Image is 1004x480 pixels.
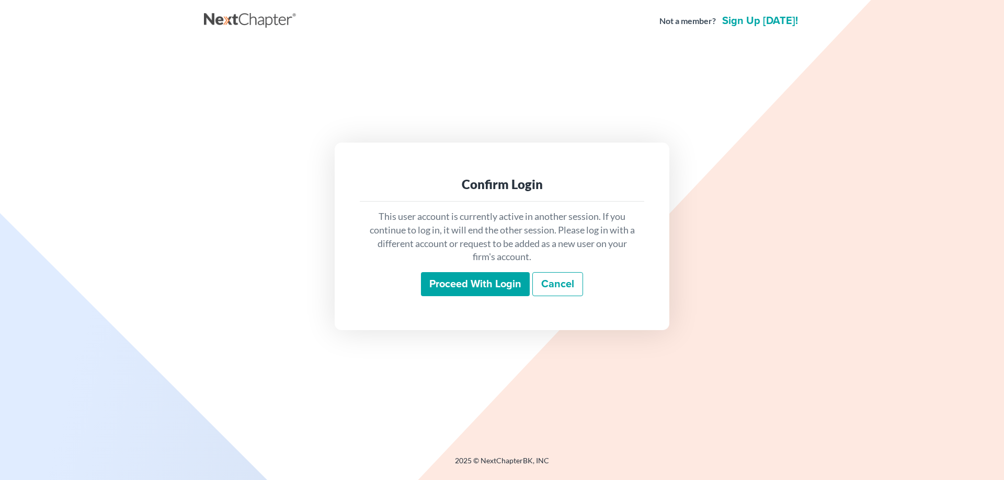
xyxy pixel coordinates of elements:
[421,272,530,296] input: Proceed with login
[204,455,800,474] div: 2025 © NextChapterBK, INC
[368,210,636,264] p: This user account is currently active in another session. If you continue to log in, it will end ...
[720,16,800,26] a: Sign up [DATE]!
[659,15,716,27] strong: Not a member?
[532,272,583,296] a: Cancel
[368,176,636,193] div: Confirm Login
